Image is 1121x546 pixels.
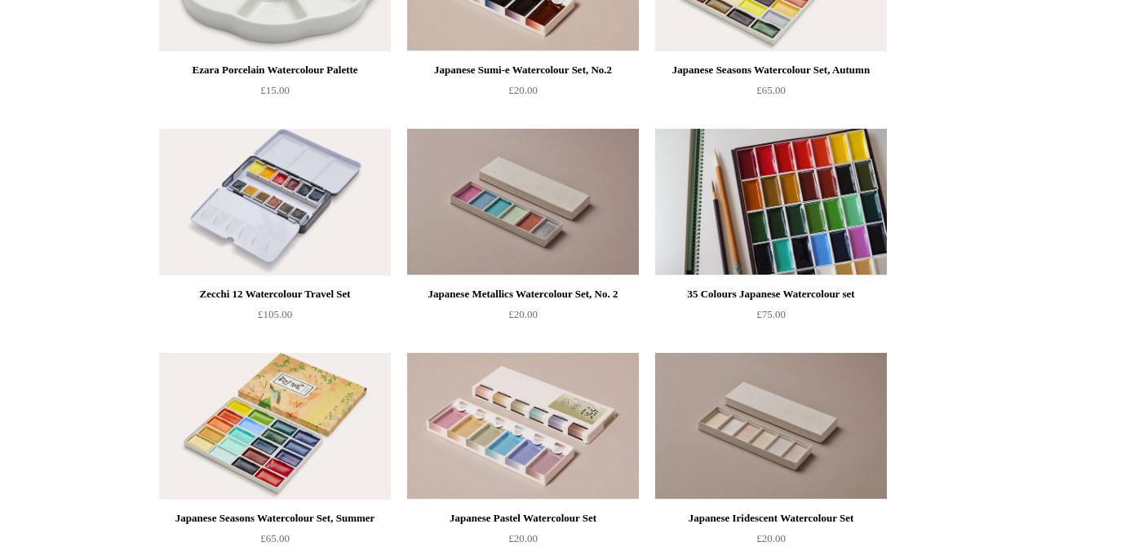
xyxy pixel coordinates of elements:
[655,353,887,500] a: Japanese Iridescent Watercolour Set Japanese Iridescent Watercolour Set
[756,84,786,96] span: £65.00
[159,353,391,500] img: Japanese Seasons Watercolour Set, Summer
[659,60,883,80] div: Japanese Seasons Watercolour Set, Autumn
[159,353,391,500] a: Japanese Seasons Watercolour Set, Summer Japanese Seasons Watercolour Set, Summer
[260,532,290,544] span: £65.00
[163,284,387,304] div: Zecchi 12 Watercolour Travel Set
[407,129,639,275] a: Japanese Metallics Watercolour Set, No. 2 Japanese Metallics Watercolour Set, No. 2
[655,353,887,500] img: Japanese Iridescent Watercolour Set
[407,284,639,351] a: Japanese Metallics Watercolour Set, No. 2 £20.00
[159,129,391,275] a: Zecchi 12 Watercolour Travel Set Zecchi 12 Watercolour Travel Set
[659,284,883,304] div: 35 Colours Japanese Watercolour set
[407,60,639,127] a: Japanese Sumi-e Watercolour Set, No.2 £20.00
[508,308,538,320] span: £20.00
[260,84,290,96] span: £15.00
[655,129,887,275] img: 35 Colours Japanese Watercolour set
[508,532,538,544] span: £20.00
[407,353,639,500] img: Japanese Pastel Watercolour Set
[655,129,887,275] a: 35 Colours Japanese Watercolour set 35 Colours Japanese Watercolour set
[756,308,786,320] span: £75.00
[159,60,391,127] a: Ezara Porcelain Watercolour Palette £15.00
[655,60,887,127] a: Japanese Seasons Watercolour Set, Autumn £65.00
[159,129,391,275] img: Zecchi 12 Watercolour Travel Set
[655,284,887,351] a: 35 Colours Japanese Watercolour set £75.00
[258,308,292,320] span: £105.00
[756,532,786,544] span: £20.00
[163,60,387,80] div: Ezara Porcelain Watercolour Palette
[508,84,538,96] span: £20.00
[163,509,387,528] div: Japanese Seasons Watercolour Set, Summer
[407,353,639,500] a: Japanese Pastel Watercolour Set Japanese Pastel Watercolour Set
[411,284,635,304] div: Japanese Metallics Watercolour Set, No. 2
[159,284,391,351] a: Zecchi 12 Watercolour Travel Set £105.00
[411,60,635,80] div: Japanese Sumi-e Watercolour Set, No.2
[659,509,883,528] div: Japanese Iridescent Watercolour Set
[407,129,639,275] img: Japanese Metallics Watercolour Set, No. 2
[411,509,635,528] div: Japanese Pastel Watercolour Set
